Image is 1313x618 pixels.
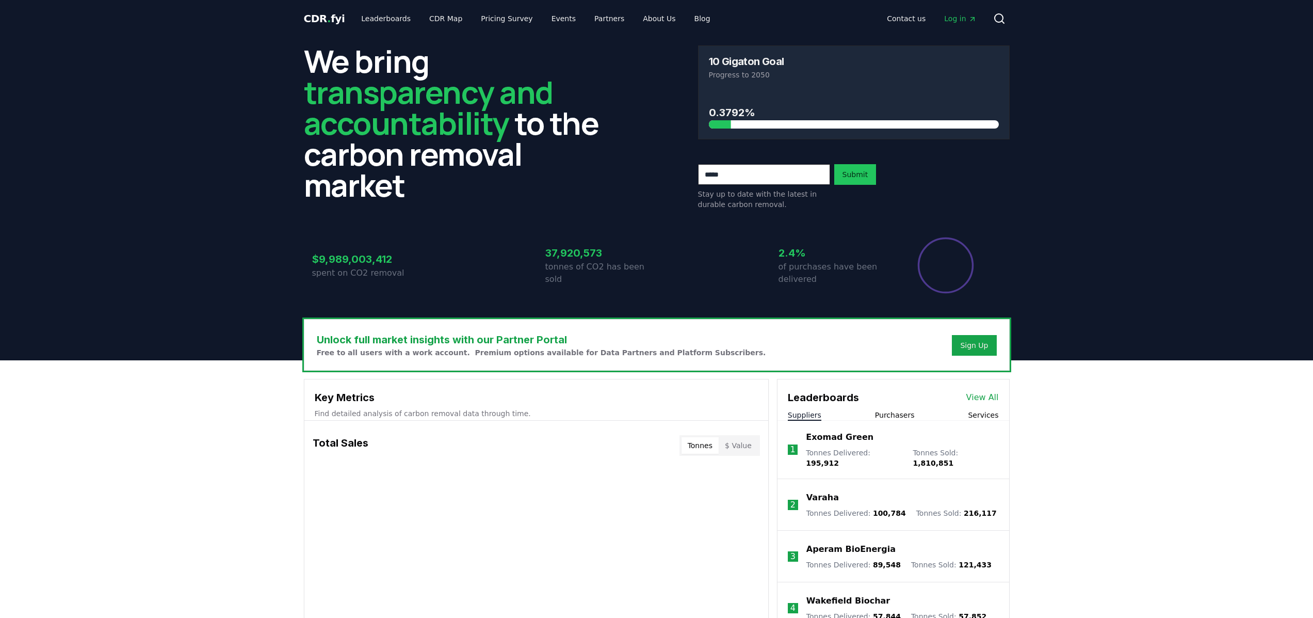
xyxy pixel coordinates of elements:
[779,245,890,261] h3: 2.4%
[968,410,998,420] button: Services
[709,70,999,80] p: Progress to 2050
[304,71,553,144] span: transparency and accountability
[779,261,890,286] p: of purchases have been delivered
[635,9,684,28] a: About Us
[806,431,873,443] a: Exomad Green
[834,164,877,185] button: Submit
[879,9,934,28] a: Contact us
[315,390,758,405] h3: Key Metrics
[682,437,719,454] button: Tonnes
[913,459,953,467] span: 1,810,851
[709,56,784,67] h3: 10 Gigaton Goal
[875,410,915,420] button: Purchasers
[966,391,999,404] a: View All
[545,261,657,286] p: tonnes of CO2 has been sold
[353,9,718,28] nav: Main
[313,435,368,456] h3: Total Sales
[790,499,796,511] p: 2
[545,245,657,261] h3: 37,920,573
[304,11,345,26] a: CDR.fyi
[304,12,345,25] span: CDR fyi
[873,561,901,569] span: 89,548
[686,9,719,28] a: Blog
[353,9,419,28] a: Leaderboards
[473,9,541,28] a: Pricing Survey
[788,390,859,405] h3: Leaderboards
[952,335,996,356] button: Sign Up
[873,509,906,517] span: 100,784
[959,561,992,569] span: 121,433
[304,45,615,200] h2: We bring to the carbon removal market
[790,550,796,563] p: 3
[719,437,758,454] button: $ Value
[315,408,758,419] p: Find detailed analysis of carbon removal data through time.
[698,189,830,210] p: Stay up to date with the latest in durable carbon removal.
[944,13,976,24] span: Log in
[543,9,584,28] a: Events
[806,508,906,518] p: Tonnes Delivered :
[806,595,890,607] a: Wakefield Biochar
[960,340,988,351] a: Sign Up
[421,9,471,28] a: CDR Map
[806,543,896,556] a: Aperam BioEnergia
[916,508,997,518] p: Tonnes Sold :
[327,12,331,25] span: .
[806,448,902,468] p: Tonnes Delivered :
[911,560,992,570] p: Tonnes Sold :
[917,236,975,294] div: Percentage of sales delivered
[790,443,795,456] p: 1
[806,560,901,570] p: Tonnes Delivered :
[936,9,984,28] a: Log in
[964,509,997,517] span: 216,117
[790,602,796,614] p: 4
[879,9,984,28] nav: Main
[586,9,633,28] a: Partners
[312,267,424,279] p: spent on CO2 removal
[913,448,998,468] p: Tonnes Sold :
[788,410,821,420] button: Suppliers
[806,492,839,504] a: Varaha
[806,459,839,467] span: 195,912
[312,251,424,267] h3: $9,989,003,412
[317,347,766,358] p: Free to all users with a work account. Premium options available for Data Partners and Platform S...
[317,332,766,347] h3: Unlock full market insights with our Partner Portal
[709,105,999,120] h3: 0.3792%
